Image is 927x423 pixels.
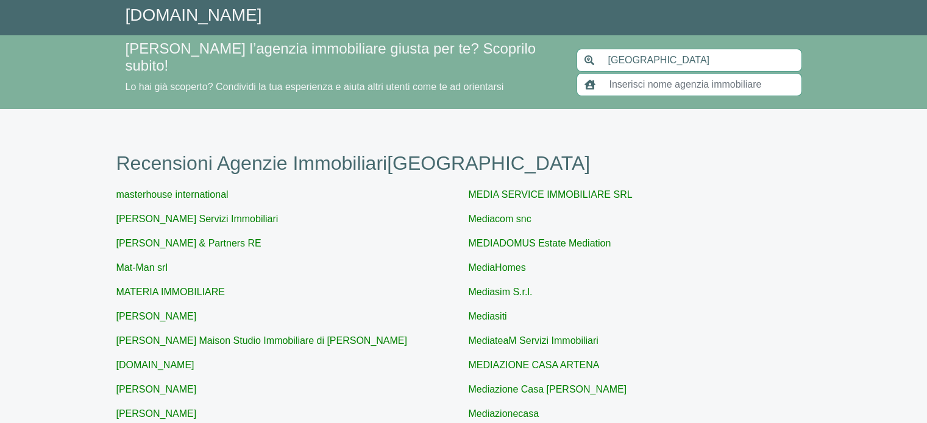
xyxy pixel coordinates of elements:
a: Mediazione Casa [PERSON_NAME] [469,384,627,394]
a: MEDIA SERVICE IMMOBILIARE SRL [469,189,633,200]
a: [DOMAIN_NAME] [116,360,194,370]
a: MEDIADOMUS Estate Mediation [469,238,611,248]
a: [PERSON_NAME] & Partners RE [116,238,261,248]
a: MATERIA IMMOBILIARE [116,287,225,297]
h1: Recensioni Agenzie Immobiliari [GEOGRAPHIC_DATA] [116,152,811,175]
p: Lo hai già scoperto? Condividi la tua esperienza e aiuta altri utenti come te ad orientarsi [126,80,562,94]
a: [DOMAIN_NAME] [126,5,262,24]
input: Inserisci area di ricerca (Comune o Provincia) [601,49,802,72]
a: Mediasim S.r.l. [469,287,533,297]
a: [PERSON_NAME] [116,408,197,419]
a: MediaHomes [469,262,526,273]
a: masterhouse international [116,189,229,200]
a: Mediacom snc [469,214,531,224]
a: Mat-Man srl [116,262,168,273]
a: MediateaM Servizi Immobiliari [469,335,598,346]
h4: [PERSON_NAME] l’agenzia immobiliare giusta per te? Scoprilo subito! [126,40,562,75]
a: [PERSON_NAME] Maison Studio Immobiliare di [PERSON_NAME] [116,335,407,346]
a: Mediasiti [469,311,507,321]
a: Mediazionecasa [469,408,539,419]
a: MEDIAZIONE CASA ARTENA [469,360,600,370]
a: [PERSON_NAME] [116,311,197,321]
input: Inserisci nome agenzia immobiliare [602,73,802,96]
a: [PERSON_NAME] [116,384,197,394]
a: [PERSON_NAME] Servizi Immobiliari [116,214,279,224]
